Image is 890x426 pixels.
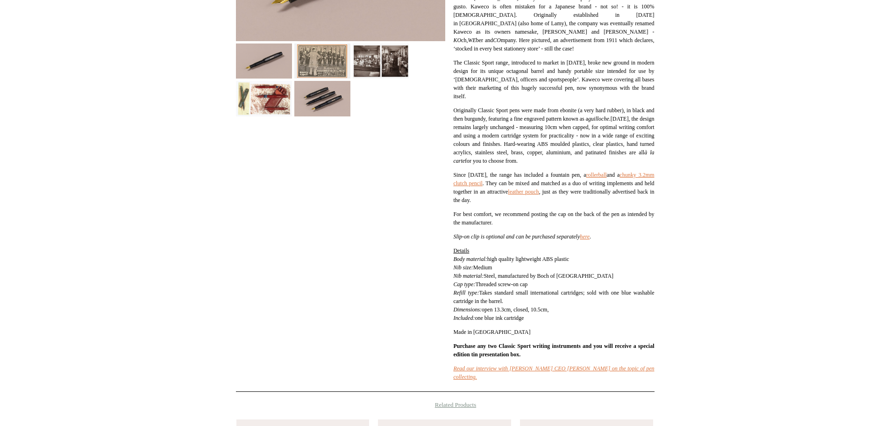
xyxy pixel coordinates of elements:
[236,81,292,116] img: Black Kaweco Classic Sport Fountain Pen
[468,37,476,43] i: WE
[580,233,590,240] a: here
[453,289,479,296] i: Refill type:
[353,43,409,79] img: Black Kaweco Classic Sport Fountain Pen
[453,365,654,380] a: Read our interview with [PERSON_NAME] CEO [PERSON_NAME] on the topic of pen collecting.
[453,37,461,43] i: KO
[453,211,654,226] span: For best comfort, we recommend posting the cap on the back of the pen as intended by the manufact...
[453,264,473,271] em: Nib size:
[453,59,654,100] span: The Classic Sport range, introduced to market in [DATE], broke new ground in modern design for it...
[294,81,350,116] img: Black Kaweco Classic Sport Fountain Pen
[453,306,482,313] i: Dimensions:
[580,233,591,240] i: .
[294,43,350,79] img: Black Kaweco Classic Sport Fountain Pen
[453,247,469,254] span: Details
[508,188,539,195] a: leather pouch
[453,171,654,204] p: Since [DATE], the range has included a fountain pen, a and a . They can be mixed and matched as a...
[453,172,654,187] a: chunky 3.2mm clutch pencil
[236,43,292,79] img: Black Kaweco Classic Sport Fountain Pen
[453,281,475,288] i: Cap type:
[453,107,654,164] span: Originally Classic Sport pens were made from ebonite (a very hard rubber), in black and then burg...
[453,246,654,322] p: high quality lightweight ABS plastic Medium Steel, manufactured by Boch of [GEOGRAPHIC_DATA] Thre...
[453,328,654,336] p: Made in [GEOGRAPHIC_DATA]
[586,172,607,178] a: rollerball
[453,273,484,279] em: Nib material:
[482,306,548,313] span: open 13.3cm, closed, 10.5cm,
[453,343,654,358] strong: Purchase any two Classic Sport writing instruments and you will receive a special edition tin pre...
[453,256,487,262] em: Body material:
[588,116,611,122] i: guilloche.
[453,315,475,321] i: Included:
[212,401,679,409] h4: Related Products
[493,37,501,43] i: CO
[453,233,580,240] i: Slip-on clip is optional and can be purchased separately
